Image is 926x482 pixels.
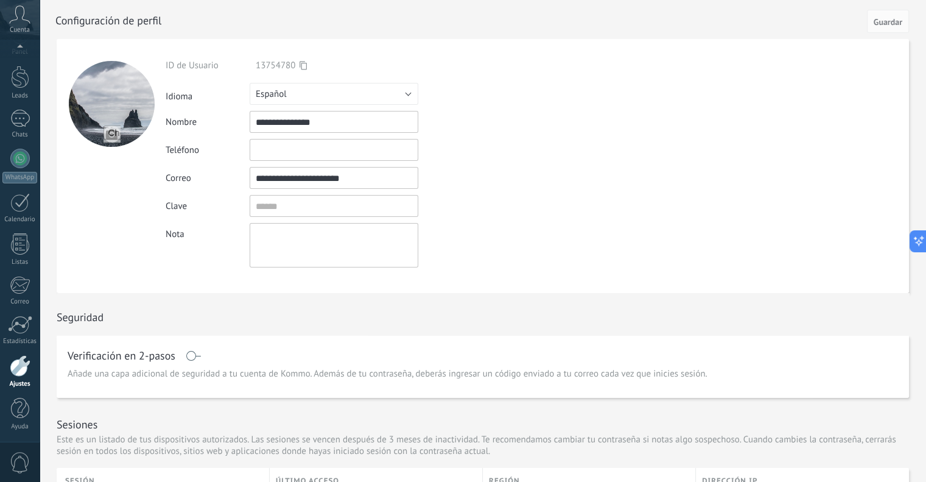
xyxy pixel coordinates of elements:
span: Cuenta [10,26,30,34]
span: Añade una capa adicional de seguridad a tu cuenta de Kommo. Además de tu contraseña, deberás ingr... [68,368,707,380]
div: Estadísticas [2,338,38,346]
button: Guardar [867,10,909,33]
div: Ajustes [2,380,38,388]
p: Este es un listado de tus dispositivos autorizados. Las sesiones se vencen después de 3 meses de ... [57,434,909,457]
div: Calendario [2,216,38,224]
div: Idioma [166,86,250,102]
div: Correo [166,172,250,184]
div: Nombre [166,116,250,128]
div: Listas [2,258,38,266]
div: Teléfono [166,144,250,156]
div: Nota [166,223,250,240]
h1: Sesiones [57,417,97,431]
div: Leads [2,92,38,100]
span: Guardar [874,18,902,26]
div: Ayuda [2,423,38,431]
button: Español [250,83,418,105]
h1: Seguridad [57,310,103,324]
span: Español [256,88,287,100]
div: Correo [2,298,38,306]
div: Clave [166,200,250,212]
div: WhatsApp [2,172,37,183]
h1: Verificación en 2-pasos [68,351,175,361]
div: Chats [2,131,38,139]
span: 13754780 [256,60,295,71]
div: ID de Usuario [166,60,250,71]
